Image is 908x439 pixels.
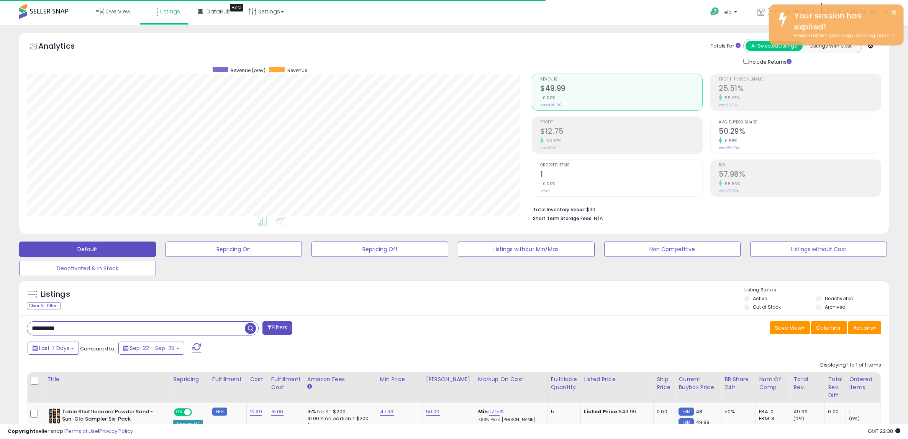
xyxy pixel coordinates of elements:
[719,127,881,137] h2: 50.29%
[380,408,394,416] a: 47.99
[584,408,647,415] div: $49.99
[38,41,90,53] h5: Analytics
[788,32,898,39] div: Please refresh your page and log back in
[41,289,70,300] h5: Listings
[105,8,130,15] span: Overview
[426,375,472,383] div: [PERSON_NAME]
[49,408,60,424] img: 511YPq7xVFL._SL40_.jpg
[307,408,371,415] div: 15% for <= $200
[744,286,889,294] p: Listing States:
[828,375,842,400] div: Total Rev. Diff.
[753,295,767,302] label: Active
[679,408,693,416] small: FBM
[489,408,500,416] a: 17.15
[8,428,133,435] div: seller snap | |
[130,344,175,352] span: Sep-22 - Sep-28
[825,295,854,302] label: Deactivated
[62,408,155,424] b: Table Shuffleboard Powder Sand - Sun-Glo Sampler Six-Pack
[250,408,262,416] a: 21.99
[28,342,79,355] button: Last 7 Days
[478,417,542,423] p: 7.86% Profit [PERSON_NAME]
[793,375,821,391] div: Total Rev.
[19,242,156,257] button: Default
[719,120,881,125] span: Avg. Buybox Share
[746,41,803,51] button: All Selected Listings
[848,321,881,334] button: Actions
[540,181,556,187] small: 0.00%
[788,10,898,32] div: Your session has expired!
[802,41,859,51] button: Listings With Cost
[66,427,98,435] a: Terms of Use
[544,138,561,144] small: 55.87%
[849,422,880,429] div: 1
[173,420,203,427] div: Amazon AI *
[175,409,184,416] span: ON
[719,163,881,168] span: ROI
[271,375,301,391] div: Fulfillment Cost
[540,120,702,125] span: Profit
[868,427,900,435] span: 2025-10-8 22:38 GMT
[759,415,784,422] div: FBM: 3
[584,375,650,383] div: Listed Price
[191,409,203,416] span: OFF
[793,422,824,429] div: 49.99
[719,103,738,107] small: Prev: 16.36%
[724,408,750,415] div: 50%
[540,84,702,94] h2: $49.99
[478,375,544,383] div: Markup on Cost
[250,375,265,383] div: Cost
[307,375,374,383] div: Amazon Fees
[753,304,781,310] label: Out of Stock
[551,375,577,391] div: Fulfillable Quantity
[8,427,36,435] strong: Copyright
[722,138,738,144] small: 0.58%
[711,43,741,50] div: Totals For
[307,415,371,422] div: 10.00% on portion > $200
[793,416,804,422] small: (0%)
[793,408,824,415] div: 49.99
[584,408,619,415] b: Listed Price:
[540,77,702,82] span: Revenue
[719,146,739,150] small: Prev: 50.00%
[679,375,718,391] div: Current Buybox Price
[118,342,184,355] button: Sep-22 - Sep-28
[696,408,702,415] span: 48
[738,57,801,66] div: Include Returns
[19,261,156,276] button: Deactivated & In Stock
[212,375,243,383] div: Fulfillment
[231,67,266,74] span: Revenue (prev)
[533,204,875,214] li: $110
[657,408,669,415] div: 0.00
[719,189,739,193] small: Prev: 37.20%
[80,345,115,352] span: Compared to:
[759,408,784,415] div: FBA: 0
[173,375,206,383] div: Repricing
[816,324,840,332] span: Columns
[770,321,810,334] button: Save View
[478,408,490,415] b: Min:
[710,7,720,16] i: Get Help
[307,422,371,429] div: $0.30 min
[458,242,595,257] button: Listings without Min/Max
[262,321,292,335] button: Filters
[475,372,547,403] th: The percentage added to the cost of goods (COGS) that forms the calculator for Min & Max prices.
[540,163,702,168] span: Ordered Items
[99,427,133,435] a: Privacy Policy
[724,375,752,391] div: BB Share 24h.
[478,408,542,423] div: %
[380,375,420,383] div: Min Price
[719,84,881,94] h2: 25.51%
[696,419,710,426] span: 49.99
[540,189,550,193] small: Prev: 1
[721,9,732,15] span: Help
[540,146,556,150] small: Prev: $8.18
[849,408,880,415] div: 1
[604,242,741,257] button: Non Competitive
[230,4,243,12] div: Tooltip anchor
[311,242,448,257] button: Repricing Off
[307,383,312,390] small: Amazon Fees.
[849,416,860,422] small: (0%)
[811,321,847,334] button: Columns
[287,67,307,74] span: Revenue
[160,8,180,15] span: Listings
